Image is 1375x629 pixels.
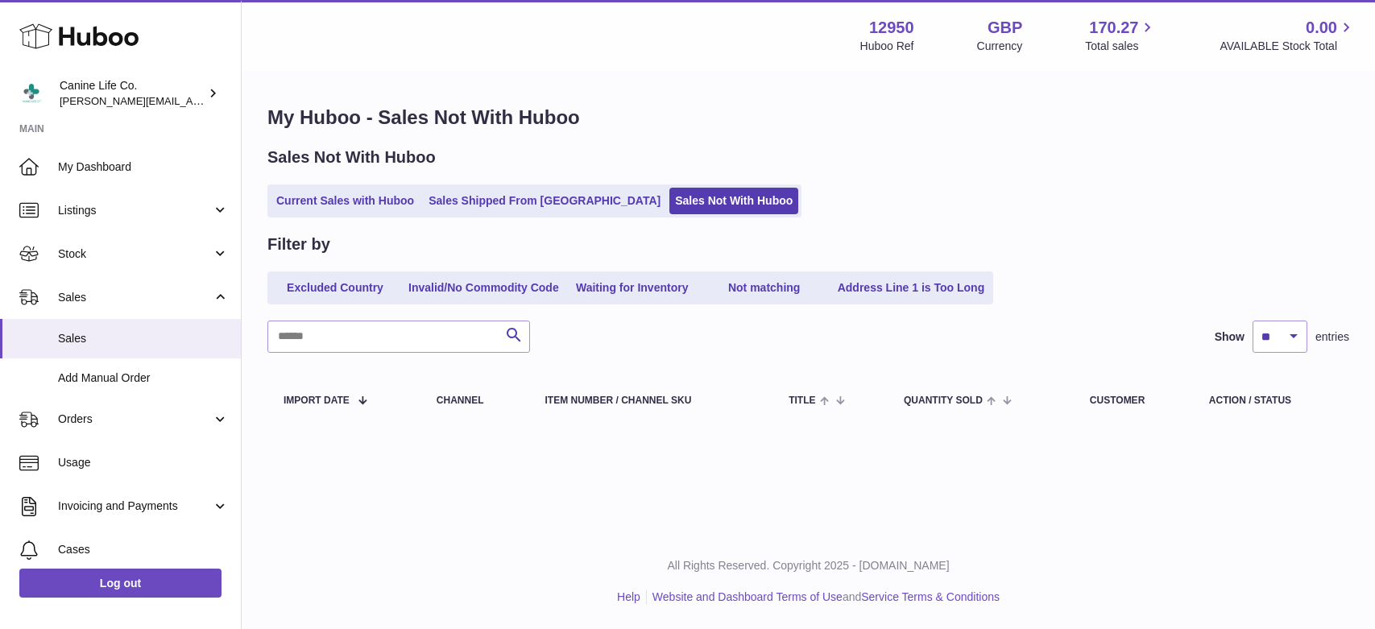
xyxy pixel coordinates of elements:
div: Customer [1090,395,1177,406]
a: 170.27 Total sales [1085,17,1157,54]
h2: Sales Not With Huboo [267,147,436,168]
strong: 12950 [869,17,914,39]
span: Quantity Sold [904,395,983,406]
span: Cases [58,542,229,557]
span: Invoicing and Payments [58,499,212,514]
div: Channel [437,395,513,406]
a: Service Terms & Conditions [861,590,1000,603]
span: 0.00 [1306,17,1337,39]
h1: My Huboo - Sales Not With Huboo [267,105,1349,130]
span: Sales [58,290,212,305]
span: 170.27 [1089,17,1138,39]
div: Canine Life Co. [60,78,205,109]
a: Sales Shipped From [GEOGRAPHIC_DATA] [423,188,666,214]
strong: GBP [988,17,1022,39]
a: Current Sales with Huboo [271,188,420,214]
span: Listings [58,203,212,218]
a: Website and Dashboard Terms of Use [652,590,843,603]
span: Orders [58,412,212,427]
a: Log out [19,569,222,598]
span: AVAILABLE Stock Total [1220,39,1356,54]
a: 0.00 AVAILABLE Stock Total [1220,17,1356,54]
a: Invalid/No Commodity Code [403,275,565,301]
div: Currency [977,39,1023,54]
a: Waiting for Inventory [568,275,697,301]
span: Usage [58,455,229,470]
span: Import date [284,395,350,406]
label: Show [1215,329,1245,345]
a: Not matching [700,275,829,301]
span: Stock [58,246,212,262]
div: Action / Status [1209,395,1333,406]
div: Item Number / Channel SKU [545,395,757,406]
a: Sales Not With Huboo [669,188,798,214]
div: Huboo Ref [860,39,914,54]
span: Title [789,395,815,406]
h2: Filter by [267,234,330,255]
li: and [647,590,1000,605]
span: [PERSON_NAME][EMAIL_ADDRESS][DOMAIN_NAME] [60,94,323,107]
img: kevin@clsgltd.co.uk [19,81,43,106]
span: Total sales [1085,39,1157,54]
span: Add Manual Order [58,370,229,386]
span: Sales [58,331,229,346]
a: Address Line 1 is Too Long [832,275,991,301]
a: Help [617,590,640,603]
a: Excluded Country [271,275,400,301]
p: All Rights Reserved. Copyright 2025 - [DOMAIN_NAME] [255,558,1362,573]
span: My Dashboard [58,159,229,175]
span: entries [1315,329,1349,345]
